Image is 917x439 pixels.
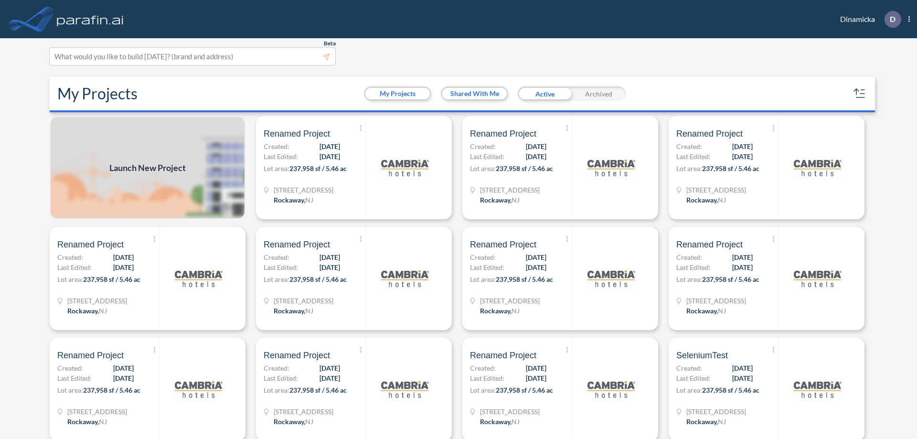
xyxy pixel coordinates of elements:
span: Created: [264,252,289,262]
span: [DATE] [320,141,340,151]
span: [DATE] [526,363,546,373]
span: 321 Mt Hope Ave [274,407,333,417]
span: Created: [470,252,496,262]
div: Rockaway, NJ [274,195,313,205]
span: Created: [676,252,702,262]
div: Rockaway, NJ [686,195,726,205]
span: [DATE] [113,252,134,262]
div: Active [518,86,572,101]
span: Rockaway , [686,196,718,204]
span: Renamed Project [57,239,124,250]
span: 321 Mt Hope Ave [67,407,127,417]
span: Created: [676,141,702,151]
span: Renamed Project [676,128,743,139]
img: logo [794,144,842,192]
span: [DATE] [526,141,546,151]
img: add [50,116,245,219]
span: Created: [470,141,496,151]
button: My Projects [365,88,430,99]
img: logo [55,10,126,29]
span: NJ [305,196,313,204]
span: [DATE] [320,262,340,272]
span: [DATE] [732,151,753,161]
span: 237,958 sf / 5.46 ac [289,386,347,394]
div: Rockaway, NJ [480,195,520,205]
span: [DATE] [732,373,753,383]
span: [DATE] [320,373,340,383]
span: SeleniumTest [676,350,728,361]
span: NJ [99,307,107,315]
span: Renamed Project [264,128,330,139]
span: Beta [324,40,336,47]
span: Renamed Project [470,350,536,361]
span: Lot area: [470,164,496,172]
img: logo [587,144,635,192]
span: Last Edited: [264,373,298,383]
span: Renamed Project [264,239,330,250]
img: logo [794,365,842,413]
span: 237,958 sf / 5.46 ac [702,164,759,172]
span: [DATE] [320,252,340,262]
span: 237,958 sf / 5.46 ac [496,164,553,172]
img: logo [587,255,635,302]
img: logo [587,365,635,413]
div: Rockaway, NJ [686,417,726,427]
span: 237,958 sf / 5.46 ac [83,386,140,394]
span: [DATE] [732,141,753,151]
span: Renamed Project [676,239,743,250]
div: Rockaway, NJ [274,306,313,316]
span: Rockaway , [480,307,512,315]
span: Lot area: [57,386,83,394]
span: 321 Mt Hope Ave [274,185,333,195]
span: 321 Mt Hope Ave [480,407,540,417]
button: sort [852,86,867,101]
span: [DATE] [526,262,546,272]
span: Rockaway , [480,418,512,426]
span: Created: [264,141,289,151]
span: Last Edited: [470,151,504,161]
img: logo [175,255,223,302]
span: NJ [718,418,726,426]
img: logo [175,365,223,413]
span: [DATE] [113,262,134,272]
span: 237,958 sf / 5.46 ac [289,275,347,283]
span: Created: [470,363,496,373]
span: NJ [718,196,726,204]
span: NJ [99,418,107,426]
span: Lot area: [264,164,289,172]
span: Last Edited: [264,262,298,272]
div: Dinamicka [826,11,910,28]
span: Renamed Project [470,128,536,139]
span: Rockaway , [67,418,99,426]
span: 237,958 sf / 5.46 ac [83,275,140,283]
img: logo [381,144,429,192]
span: [DATE] [320,363,340,373]
span: Rockaway , [274,307,305,315]
span: NJ [512,307,520,315]
span: Last Edited: [470,262,504,272]
span: Last Edited: [676,262,711,272]
span: Last Edited: [264,151,298,161]
span: Created: [57,363,83,373]
div: Archived [572,86,626,101]
span: [DATE] [320,151,340,161]
span: 321 Mt Hope Ave [67,296,127,306]
span: Created: [676,363,702,373]
div: Rockaway, NJ [67,306,107,316]
span: Rockaway , [686,418,718,426]
span: [DATE] [526,252,546,262]
img: logo [381,255,429,302]
span: 237,958 sf / 5.46 ac [496,386,553,394]
button: Shared With Me [442,88,507,99]
span: [DATE] [526,151,546,161]
span: 321 Mt Hope Ave [274,296,333,306]
span: 321 Mt Hope Ave [686,185,746,195]
span: [DATE] [732,252,753,262]
span: Last Edited: [470,373,504,383]
span: NJ [305,418,313,426]
span: NJ [512,196,520,204]
span: 237,958 sf / 5.46 ac [289,164,347,172]
div: Rockaway, NJ [67,417,107,427]
div: Rockaway, NJ [274,417,313,427]
span: 321 Mt Hope Ave [686,407,746,417]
